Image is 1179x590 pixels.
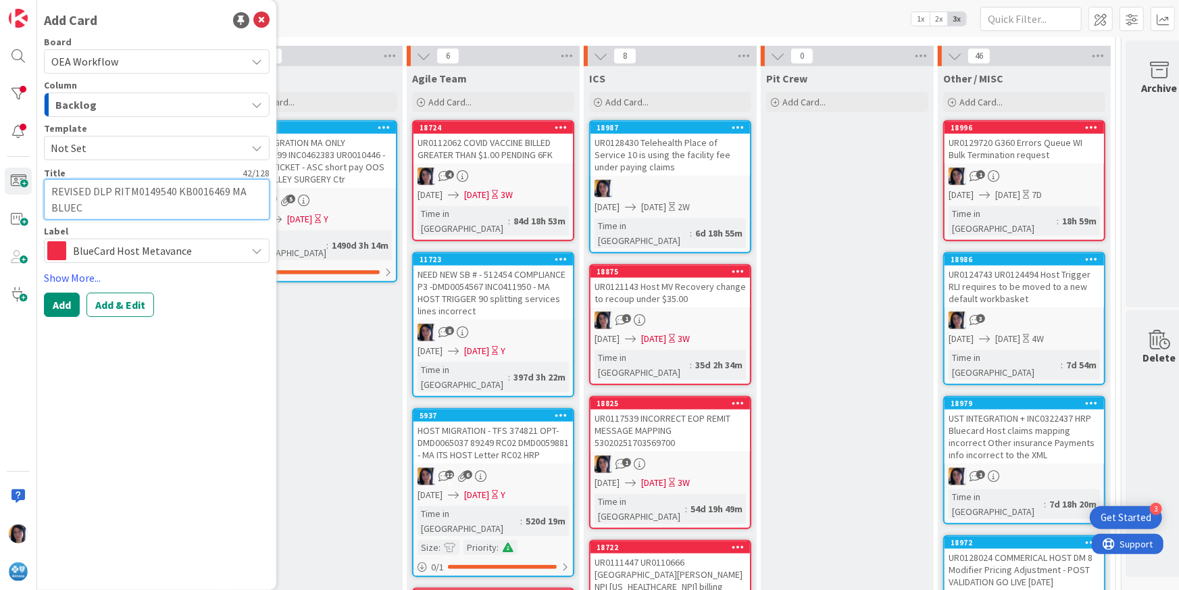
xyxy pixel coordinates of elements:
div: TC [413,324,573,341]
img: TC [9,524,28,543]
span: [DATE] [595,476,620,490]
div: 4W [1032,332,1044,346]
div: Get Started [1101,511,1151,524]
span: 1 [622,458,631,467]
div: Time in [GEOGRAPHIC_DATA] [595,218,690,248]
div: 18722 [597,543,750,552]
span: 1 [622,314,631,323]
div: UR0112062 COVID VACCINE BILLED GREATER THAN $1.00 PENDING 6FK [413,134,573,164]
div: 18972 [945,537,1104,549]
span: 5 [286,195,295,203]
span: : [497,540,499,555]
div: TC [413,168,573,185]
div: 18996 [951,123,1104,132]
div: TC [413,468,573,485]
div: Time in [GEOGRAPHIC_DATA] [595,350,690,380]
span: [DATE] [287,212,312,226]
div: TC [591,180,750,197]
div: Time in [GEOGRAPHIC_DATA] [949,350,1061,380]
span: 8 [613,48,636,64]
div: 3W [678,476,690,490]
div: Y [501,488,505,502]
div: 35d 2h 34m [692,358,746,372]
span: [DATE] [418,344,443,358]
span: : [1044,497,1046,512]
span: : [690,358,692,372]
div: UR0124743 UR0124494 Host Trigger RLI requires to be moved to a new default workbasket [945,266,1104,308]
div: UST INTEGRATION + INC0322437 HRP Bluecard Host claims mapping incorrect Other insurance Payments ... [945,410,1104,464]
a: 6943HOST MIGRATION MA ONLY INC0012899 INC0462383 UR0010446 - CONFIG TICKET - ASC short pay OOS MA... [235,120,397,282]
div: 18987UR0128430 Telehealth Place of Service 10 is using the facility fee under paying claims [591,122,750,176]
span: Support [28,2,61,18]
span: : [438,540,441,555]
span: 128 [445,470,454,479]
span: [DATE] [464,188,489,202]
div: Open Get Started checklist, remaining modules: 3 [1090,506,1162,529]
img: TC [418,468,435,485]
span: [DATE] [995,332,1020,346]
img: TC [595,180,612,197]
span: Agile Team [412,72,467,85]
div: 18825 [597,399,750,408]
div: 18875 [591,266,750,278]
span: Board [44,37,72,47]
div: Y [501,344,505,358]
span: [DATE] [595,332,620,346]
a: 18979UST INTEGRATION + INC0322437 HRP Bluecard Host claims mapping incorrect Other insurance Paym... [943,396,1105,524]
div: 6943 [236,122,396,134]
span: 0 [791,48,813,64]
div: Priority [463,540,497,555]
div: UR0128430 Telehealth Place of Service 10 is using the facility fee under paying claims [591,134,750,176]
span: Add Card... [959,96,1003,108]
span: [DATE] [995,188,1020,202]
span: [DATE] [949,188,974,202]
div: UR0117539 INCORRECT EOP REMIT MESSAGE MAPPING 53020251703569700 [591,410,750,451]
div: UR0129720 G360 Errors Queue WI Bulk Termination request [945,134,1104,164]
a: Show More... [44,270,270,286]
span: Column [44,80,77,90]
div: 18h 59m [1059,214,1100,228]
div: Add Card [44,10,97,30]
div: 18724 [420,123,573,132]
a: 18724UR0112062 COVID VACCINE BILLED GREATER THAN $1.00 PENDING 6FKTC[DATE][DATE]3WTime in [GEOGRA... [412,120,574,241]
span: : [1061,358,1063,372]
img: TC [949,468,966,485]
div: 84d 18h 53m [510,214,569,228]
span: Pit Crew [766,72,807,85]
span: OEA Workflow [51,55,118,68]
img: TC [949,312,966,329]
span: 1 [976,470,985,479]
span: [DATE] [418,188,443,202]
div: 7d 54m [1063,358,1100,372]
div: 397d 3h 22m [510,370,569,385]
span: Template [44,124,87,133]
label: Title [44,167,66,179]
div: 18986 [951,255,1104,264]
span: : [690,226,692,241]
div: 11723NEED NEW SB # - 512454 COMPLIANCE P3 -DMD0054567 INC0411950 - MA HOST TRIGGER 90 splitting s... [413,253,573,320]
span: Not Set [51,139,236,157]
div: Time in [GEOGRAPHIC_DATA] [949,206,1057,236]
span: 46 [968,48,990,64]
span: 3x [948,12,966,26]
div: TC [591,312,750,329]
span: 0 / 1 [431,560,444,574]
div: 18875 [597,267,750,276]
a: 18825UR0117539 INCORRECT EOP REMIT MESSAGE MAPPING 53020251703569700TC[DATE][DATE]3WTime in [GEOG... [589,396,751,529]
span: Add Card... [605,96,649,108]
span: 8 [445,326,454,335]
div: 6d 18h 55m [692,226,746,241]
span: [DATE] [464,344,489,358]
div: 3W [678,332,690,346]
div: 6943 [243,123,396,132]
div: 0/1 [413,559,573,576]
div: 54d 19h 49m [687,501,746,516]
div: TC [236,192,396,210]
span: [DATE] [641,476,666,490]
span: 6 [436,48,459,64]
span: [DATE] [418,488,443,502]
div: HOST MIGRATION - TFS 374821 OPT-DMD0065037 89249 RC02 DMD0059881 - MA ITS HOST Letter RC02 HRP [413,422,573,464]
div: Archive [1142,80,1178,96]
img: TC [418,168,435,185]
span: [DATE] [949,332,974,346]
